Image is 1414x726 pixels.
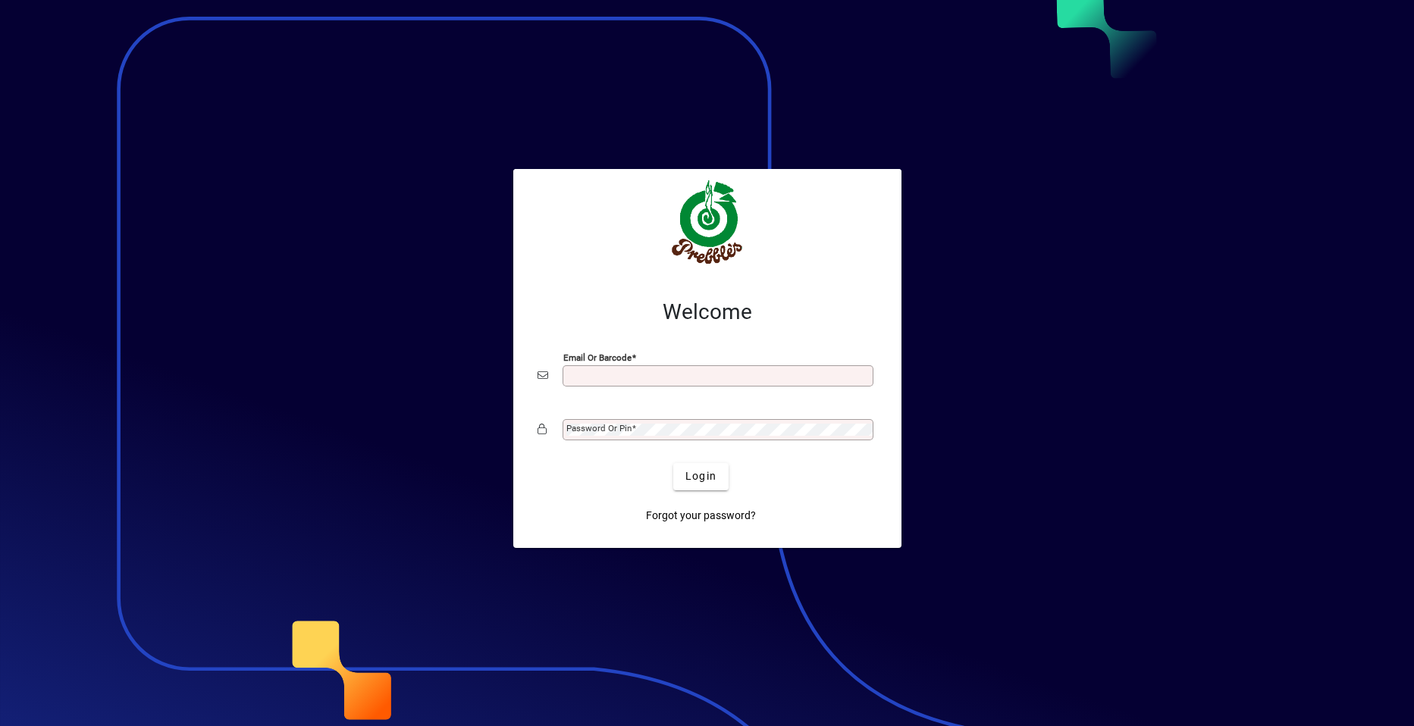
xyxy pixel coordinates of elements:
[563,352,632,362] mat-label: Email or Barcode
[646,508,756,524] span: Forgot your password?
[566,423,632,433] mat-label: Password or Pin
[673,463,729,490] button: Login
[538,299,877,325] h2: Welcome
[685,468,716,484] span: Login
[640,502,762,530] a: Forgot your password?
